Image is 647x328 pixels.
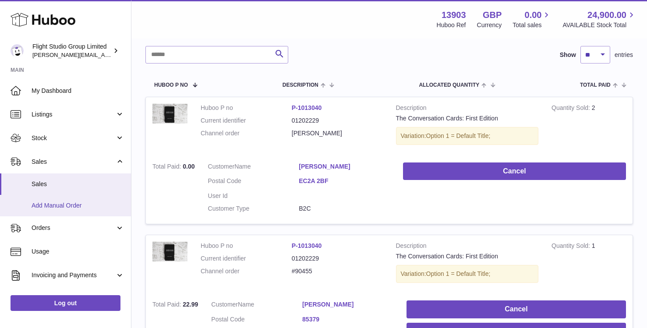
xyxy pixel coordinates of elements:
dd: B2C [299,205,390,213]
span: Option 1 = Default Title; [426,132,491,139]
a: [PERSON_NAME] [302,300,393,309]
strong: Quantity Sold [552,242,592,251]
span: Description [283,82,318,88]
button: Cancel [407,300,626,318]
span: ALLOCATED Quantity [419,82,479,88]
strong: 13903 [442,9,466,21]
td: 1 [545,235,633,294]
label: Show [560,51,576,59]
span: Usage [32,247,124,256]
dt: Customer Type [208,205,299,213]
a: P-1013040 [292,104,322,111]
span: Add Manual Order [32,201,124,210]
a: EC2A 2BF [299,177,390,185]
a: Log out [11,295,120,311]
span: Total sales [513,21,552,29]
div: Huboo Ref [437,21,466,29]
span: entries [615,51,633,59]
dd: 01202229 [292,116,383,125]
span: 22.99 [183,301,198,308]
span: [PERSON_NAME][EMAIL_ADDRESS][DOMAIN_NAME] [32,51,176,58]
dt: Name [208,162,299,173]
span: My Dashboard [32,87,124,95]
dt: Postal Code [208,177,299,187]
strong: Quantity Sold [552,104,592,113]
dt: Channel order [201,129,292,138]
span: 24,900.00 [587,9,626,21]
div: Variation: [396,265,539,283]
a: P-1013040 [292,242,322,249]
dt: Huboo P no [201,242,292,250]
dd: [PERSON_NAME] [292,129,383,138]
div: The Conversation Cards: First Edition [396,114,539,123]
span: Invoicing and Payments [32,271,115,279]
a: [PERSON_NAME] [299,162,390,171]
button: Cancel [403,162,626,180]
dd: 01202229 [292,254,383,263]
span: Stock [32,134,115,142]
span: Option 1 = Default Title; [426,270,491,277]
dt: User Id [208,192,299,200]
div: The Conversation Cards: First Edition [396,252,539,261]
dt: Current identifier [201,116,292,125]
td: 2 [545,97,633,156]
span: 0.00 [525,9,542,21]
dt: Current identifier [201,254,292,263]
a: 85379 [302,315,393,324]
dt: Channel order [201,267,292,275]
dd: #90455 [292,267,383,275]
dt: Postal Code [211,315,302,326]
strong: Description [396,242,539,252]
span: Total paid [580,82,611,88]
div: Variation: [396,127,539,145]
strong: GBP [483,9,502,21]
span: Customer [208,163,235,170]
strong: Total Paid [152,163,183,172]
span: Listings [32,110,115,119]
dt: Name [211,300,302,311]
span: Huboo P no [154,82,188,88]
span: Sales [32,158,115,166]
span: 0.00 [183,163,194,170]
div: Flight Studio Group Limited [32,42,111,59]
a: 24,900.00 AVAILABLE Stock Total [562,9,636,29]
span: Customer [211,301,238,308]
img: DiaryOfACEO-ConvoCards-NoSignature21.jpg [152,104,187,123]
a: 0.00 Total sales [513,9,552,29]
strong: Total Paid [152,301,183,310]
div: Currency [477,21,502,29]
strong: Description [396,104,539,114]
span: Sales [32,180,124,188]
dt: Huboo P no [201,104,292,112]
span: AVAILABLE Stock Total [562,21,636,29]
img: DiaryOfACEO-ConvoCards-NoSignature21.jpg [152,242,187,261]
img: natasha@stevenbartlett.com [11,44,24,57]
span: Orders [32,224,115,232]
